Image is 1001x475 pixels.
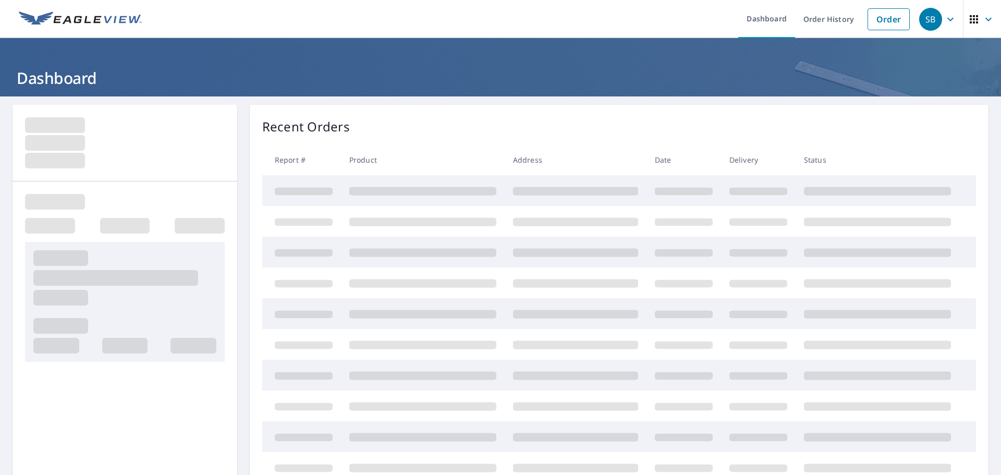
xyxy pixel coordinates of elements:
[341,144,505,175] th: Product
[505,144,646,175] th: Address
[19,11,142,27] img: EV Logo
[13,67,988,89] h1: Dashboard
[796,144,959,175] th: Status
[646,144,721,175] th: Date
[919,8,942,31] div: SB
[868,8,910,30] a: Order
[721,144,796,175] th: Delivery
[262,117,350,136] p: Recent Orders
[262,144,341,175] th: Report #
